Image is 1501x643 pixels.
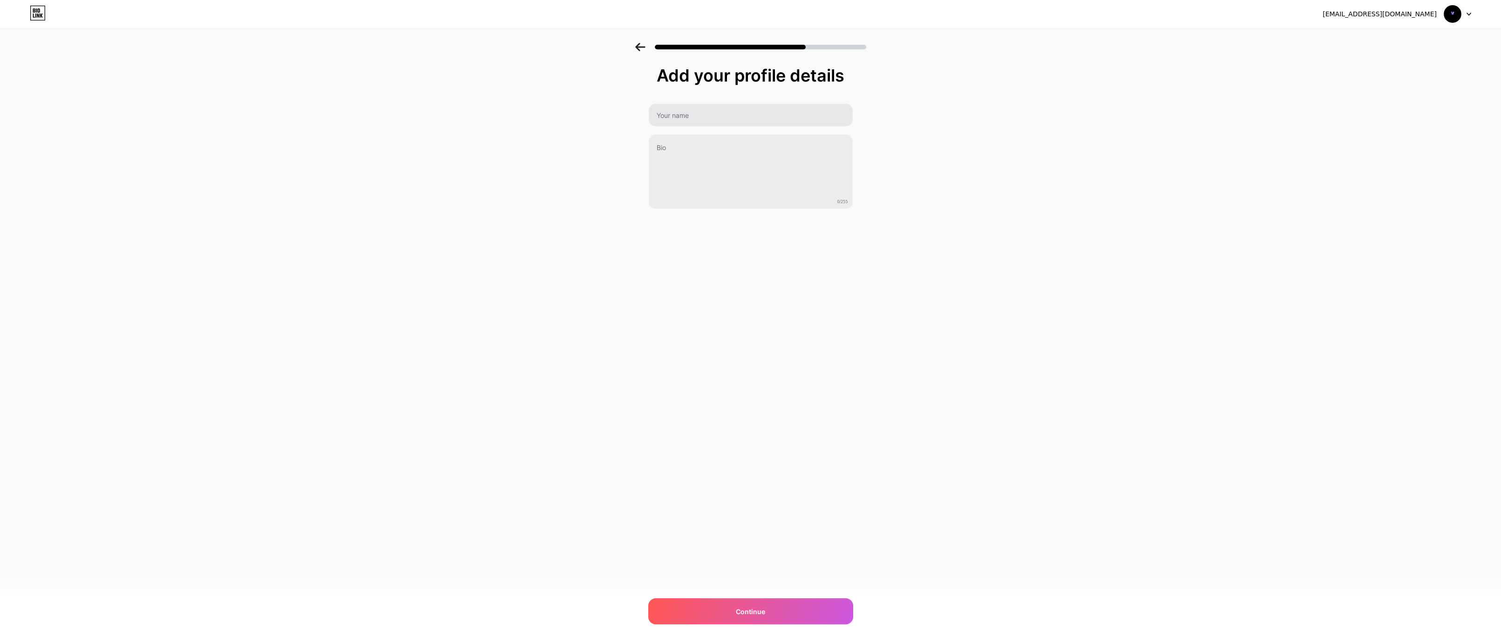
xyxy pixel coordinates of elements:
img: vapezyy [1444,5,1461,23]
input: Your name [649,104,853,126]
span: 0/255 [837,199,848,205]
div: Add your profile details [653,66,849,85]
span: Continue [736,607,765,616]
div: [EMAIL_ADDRESS][DOMAIN_NAME] [1323,9,1437,19]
